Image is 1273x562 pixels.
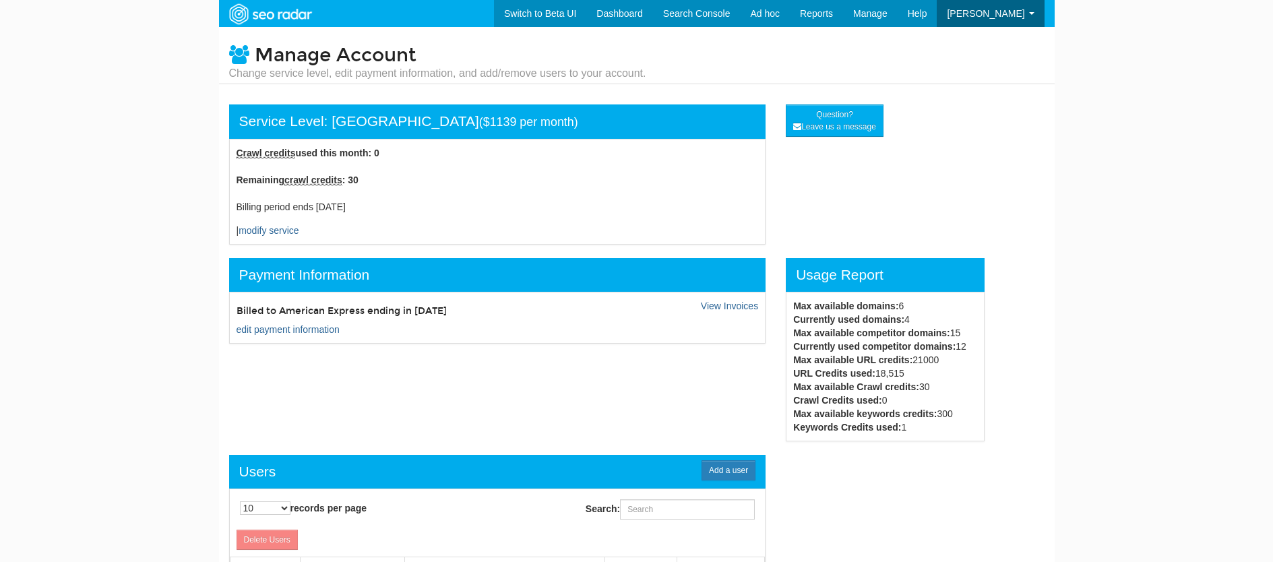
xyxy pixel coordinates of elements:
[237,306,487,316] h5: Billed to American Express ending in [DATE]
[793,408,937,419] strong: Max available keywords credits:
[237,148,296,159] abbr: Crawl credits
[237,324,340,335] a: edit payment information
[702,460,755,480] span: Add a user
[793,354,912,365] strong: Max available URL credits:
[793,381,919,392] strong: Max available Crawl credits:
[237,173,359,187] label: Remaining : 30
[239,225,299,236] a: modify service
[255,44,416,67] span: Manage Account
[793,301,898,311] strong: Max available domains:
[663,8,731,19] span: Search Console
[800,8,833,19] span: Reports
[240,501,367,515] label: records per page
[237,146,379,160] label: used this month: 0
[229,258,766,292] div: Payment Information
[237,200,759,214] div: Billing period ends [DATE]
[908,8,927,19] span: Help
[786,104,883,137] a: Question? Leave us a message
[793,314,904,325] strong: Currently used domains:
[284,175,342,186] abbr: crawl credits
[239,462,276,482] div: Users
[783,299,987,434] div: 6 4 15 12 21000 18,515 30 0 300 1
[237,530,298,550] a: Delete Users
[793,422,901,433] strong: Keywords Credits used:
[479,115,578,129] small: ($1139 per month)
[793,327,950,338] strong: Max available competitor domains:
[701,301,758,311] a: View Invoices
[229,104,766,139] div: Service Level: [GEOGRAPHIC_DATA]
[853,8,888,19] span: Manage
[224,2,317,26] img: SEORadar
[229,66,646,81] small: Change service level, edit payment information, and add/remove users to your account.
[586,499,755,520] label: Search:
[240,501,290,515] select: records per page
[750,8,780,19] span: Ad hoc
[793,368,875,379] strong: URL Credits used:
[793,341,956,352] strong: Currently used competitor domains:
[229,139,766,245] div: |
[786,258,985,292] div: Usage Report
[947,8,1024,19] span: [PERSON_NAME]
[620,499,755,520] input: Search:
[793,395,881,406] strong: Crawl Credits used:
